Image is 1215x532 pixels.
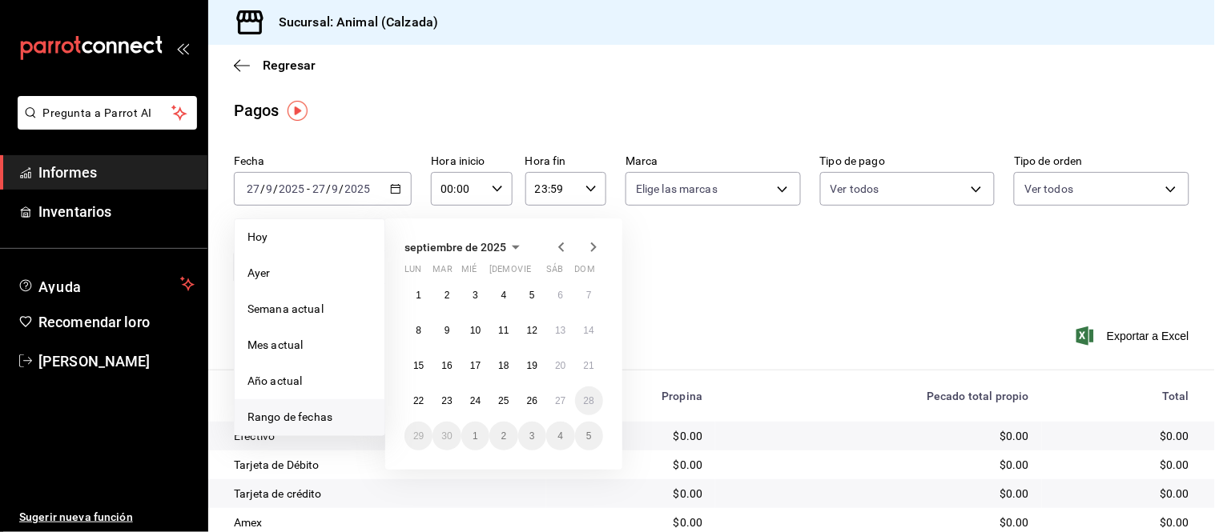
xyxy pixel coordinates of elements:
[473,290,478,301] abbr: 3 de septiembre de 2025
[404,386,432,415] button: 22 de septiembre de 2025
[586,430,592,442] abbr: 5 de octubre de 2025
[674,487,703,500] font: $0.00
[461,386,489,415] button: 24 de septiembre de 2025
[278,182,305,195] input: ----
[404,241,506,254] span: septiembre de 2025
[38,353,151,370] font: [PERSON_NAME]
[927,390,1029,402] font: Pecado total propio
[1000,458,1029,471] font: $0.00
[234,101,280,120] font: Pagos
[38,314,150,330] font: Recomendar loro
[1107,330,1189,342] font: Exportar a Excel
[527,360,537,371] abbr: 19 de septiembre de 2025
[555,395,565,406] abbr: 27 de septiembre de 2025
[247,265,372,282] span: Ayer
[279,14,438,30] font: Sucursal: Animal (Calzada)
[1160,487,1189,500] font: $0.00
[1160,516,1189,529] font: $0.00
[19,510,133,523] font: Sugerir nueva función
[404,316,432,345] button: 8 de septiembre de 2025
[662,390,702,402] font: Propina
[518,386,546,415] button: 26 de septiembre de 2025
[234,487,322,500] font: Tarjeta de crédito
[575,264,595,281] abbr: domingo
[445,325,450,336] abbr: 9 de septiembre de 2025
[247,409,372,426] span: Rango de fechas
[626,155,658,168] font: Marca
[674,458,703,471] font: $0.00
[404,351,432,380] button: 15 de septiembre de 2025
[820,155,886,168] font: Tipo de pago
[263,58,316,73] font: Regresar
[247,373,372,390] span: Año actual
[247,229,372,246] span: Hoy
[674,516,703,529] font: $0.00
[636,182,718,195] font: Elige las marcas
[18,96,197,130] button: Pregunta a Parrot AI
[584,325,594,336] abbr: 14 de septiembre de 2025
[432,316,461,345] button: 9 de septiembre de 2025
[489,316,517,345] button: 11 de septiembre de 2025
[404,422,432,450] button: 29 de septiembre de 2025
[518,351,546,380] button: 19 de septiembre de 2025
[246,182,260,195] input: --
[575,386,603,415] button: 28 de septiembre de 2025
[1000,487,1029,500] font: $0.00
[441,395,452,406] abbr: 23 de septiembre de 2025
[176,42,189,54] button: abrir_cajón_menú
[38,164,97,181] font: Informes
[529,430,535,442] abbr: 3 de octubre de 2025
[498,325,509,336] abbr: 11 de septiembre de 2025
[529,290,535,301] abbr: 5 de septiembre de 2025
[234,430,275,442] font: Efectivo
[555,360,565,371] abbr: 20 de septiembre de 2025
[1014,155,1083,168] font: Tipo de orden
[546,316,574,345] button: 13 de septiembre de 2025
[307,182,310,195] span: -
[489,264,584,281] abbr: jueves
[247,337,372,354] span: Mes actual
[332,182,340,195] input: --
[413,430,424,442] abbr: 29 de septiembre de 2025
[416,290,421,301] abbr: 1 de septiembre de 2025
[234,58,316,73] button: Regresar
[413,395,424,406] abbr: 22 de septiembre de 2025
[11,116,197,133] a: Pregunta a Parrot AI
[234,155,265,168] font: Fecha
[501,290,507,301] abbr: 4 de septiembre de 2025
[260,182,265,195] span: /
[265,182,273,195] input: --
[38,203,111,220] font: Inventarios
[441,430,452,442] abbr: 30 de septiembre de 2025
[575,422,603,450] button: 5 de octubre de 2025
[470,360,481,371] abbr: 17 de septiembre de 2025
[432,422,461,450] button: 30 de septiembre de 2025
[546,422,574,450] button: 4 de octubre de 2025
[404,264,421,281] abbr: lunes
[288,101,308,121] img: Marcador de información sobre herramientas
[404,281,432,310] button: 1 de septiembre de 2025
[1000,430,1029,442] font: $0.00
[489,351,517,380] button: 18 de septiembre de 2025
[586,290,592,301] abbr: 7 de septiembre de 2025
[441,360,452,371] abbr: 16 de septiembre de 2025
[501,430,507,442] abbr: 2 de octubre de 2025
[584,395,594,406] abbr: 28 de septiembre de 2025
[575,351,603,380] button: 21 de septiembre de 2025
[461,316,489,345] button: 10 de septiembre de 2025
[525,155,566,168] font: Hora fin
[498,360,509,371] abbr: 18 de septiembre de 2025
[273,182,278,195] span: /
[498,395,509,406] abbr: 25 de septiembre de 2025
[546,386,574,415] button: 27 de septiembre de 2025
[546,351,574,380] button: 20 de septiembre de 2025
[470,395,481,406] abbr: 24 de septiembre de 2025
[247,301,372,318] span: Semana actual
[489,386,517,415] button: 25 de septiembre de 2025
[1024,182,1073,195] font: Ver todos
[831,182,879,195] font: Ver todos
[518,281,546,310] button: 5 de septiembre de 2025
[432,386,461,415] button: 23 de septiembre de 2025
[344,182,372,195] input: ----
